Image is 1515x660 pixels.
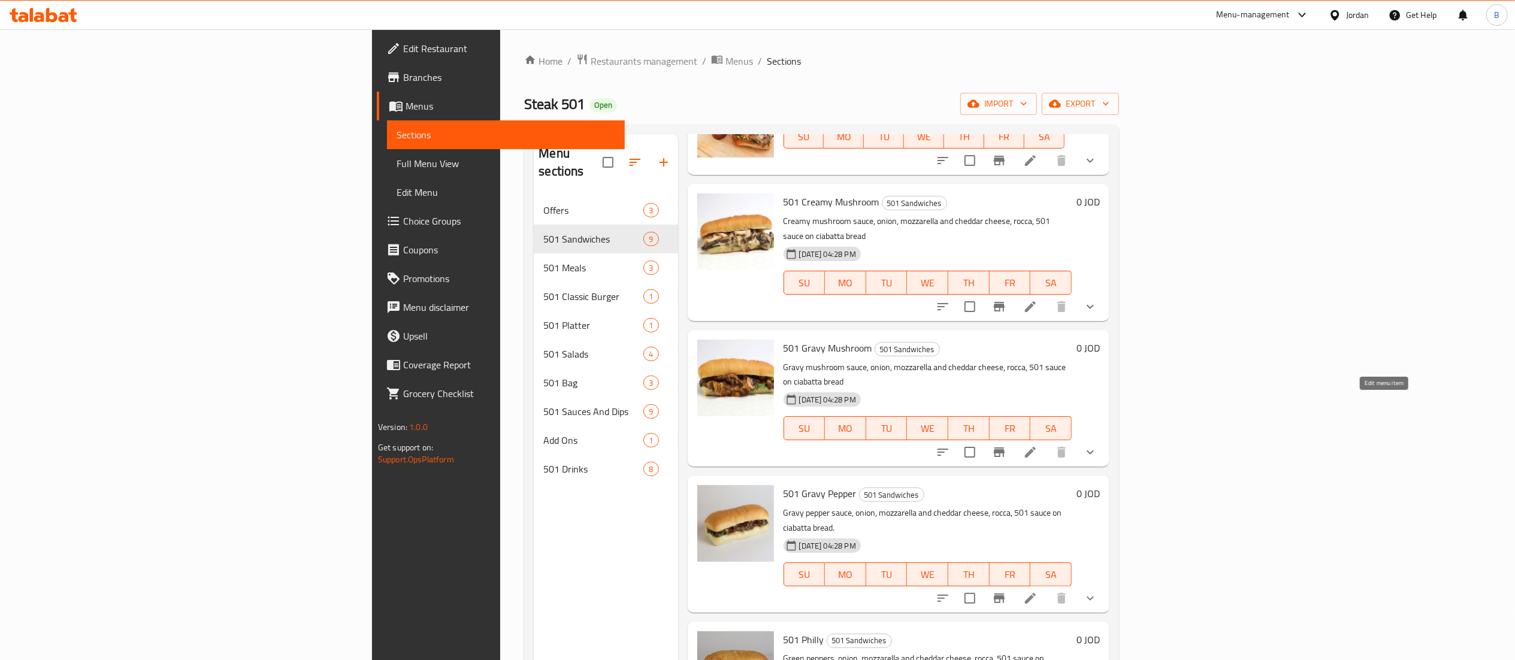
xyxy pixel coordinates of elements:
[403,271,615,286] span: Promotions
[377,235,625,264] a: Coupons
[875,342,940,356] div: 501 Sandwiches
[534,368,678,397] div: 501 Bag3
[948,271,990,295] button: TH
[377,322,625,350] a: Upsell
[643,404,658,419] div: items
[953,420,985,437] span: TH
[1346,8,1369,22] div: Jordan
[403,243,615,257] span: Coupons
[643,203,658,217] div: items
[794,249,861,260] span: [DATE] 04:28 PM
[789,420,821,437] span: SU
[871,274,903,292] span: TU
[960,93,1037,115] button: import
[534,397,678,426] div: 501 Sauces And Dips9
[377,63,625,92] a: Branches
[957,148,982,173] span: Select to update
[524,53,1119,69] nav: breadcrumb
[543,462,643,476] div: 501 Drinks
[403,300,615,314] span: Menu disclaimer
[784,360,1072,390] p: Gravy mushroom sauce, onion, mozzarella and cheddar cheese, rocca, 501 sauce on ciabatta bread
[871,566,903,583] span: TU
[985,146,1014,175] button: Branch-specific-item
[784,562,825,586] button: SU
[1076,631,1100,648] h6: 0 JOD
[644,377,658,389] span: 3
[907,416,948,440] button: WE
[929,292,957,321] button: sort-choices
[1023,153,1038,168] a: Edit menu item
[984,125,1024,149] button: FR
[543,289,643,304] div: 501 Classic Burger
[953,274,985,292] span: TH
[403,386,615,401] span: Grocery Checklist
[644,349,658,360] span: 4
[953,566,985,583] span: TH
[866,271,908,295] button: TU
[948,562,990,586] button: TH
[909,128,939,146] span: WE
[377,92,625,120] a: Menus
[643,232,658,246] div: items
[789,274,821,292] span: SU
[543,203,643,217] div: Offers
[387,149,625,178] a: Full Menu View
[543,433,643,447] span: Add Ons
[828,128,859,146] span: MO
[784,271,825,295] button: SU
[866,562,908,586] button: TU
[397,185,615,199] span: Edit Menu
[543,318,643,332] span: 501 Platter
[534,196,678,225] div: Offers3
[949,128,979,146] span: TH
[644,234,658,245] span: 9
[904,125,944,149] button: WE
[644,262,658,274] span: 3
[644,291,658,302] span: 1
[794,540,861,552] span: [DATE] 04:28 PM
[591,54,697,68] span: Restaurants management
[1023,299,1038,314] a: Edit menu item
[1083,299,1097,314] svg: Show Choices
[1076,193,1100,210] h6: 0 JOD
[403,70,615,84] span: Branches
[543,404,643,419] span: 501 Sauces And Dips
[1030,416,1072,440] button: SA
[825,562,866,586] button: MO
[534,253,678,282] div: 501 Meals3
[697,340,774,416] img: 501 Gravy Mushroom
[543,376,643,390] span: 501 Bag
[994,274,1026,292] span: FR
[994,566,1026,583] span: FR
[866,416,908,440] button: TU
[534,340,678,368] div: 501 Salads4
[1029,128,1060,146] span: SA
[869,128,899,146] span: TU
[697,193,774,270] img: 501 Creamy Mushroom
[378,440,433,455] span: Get support on:
[1494,8,1499,22] span: B
[543,232,643,246] span: 501 Sandwiches
[784,339,872,357] span: 501 Gravy Mushroom
[789,128,820,146] span: SU
[643,462,658,476] div: items
[784,193,879,211] span: 501 Creamy Mushroom
[1030,562,1072,586] button: SA
[644,320,658,331] span: 1
[794,394,861,405] span: [DATE] 04:28 PM
[643,261,658,275] div: items
[377,207,625,235] a: Choice Groups
[406,99,615,113] span: Menus
[825,416,866,440] button: MO
[711,53,753,69] a: Menus
[784,416,825,440] button: SU
[1076,438,1105,467] button: show more
[929,438,957,467] button: sort-choices
[912,566,944,583] span: WE
[702,54,706,68] li: /
[1023,591,1038,605] a: Edit menu item
[784,125,824,149] button: SU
